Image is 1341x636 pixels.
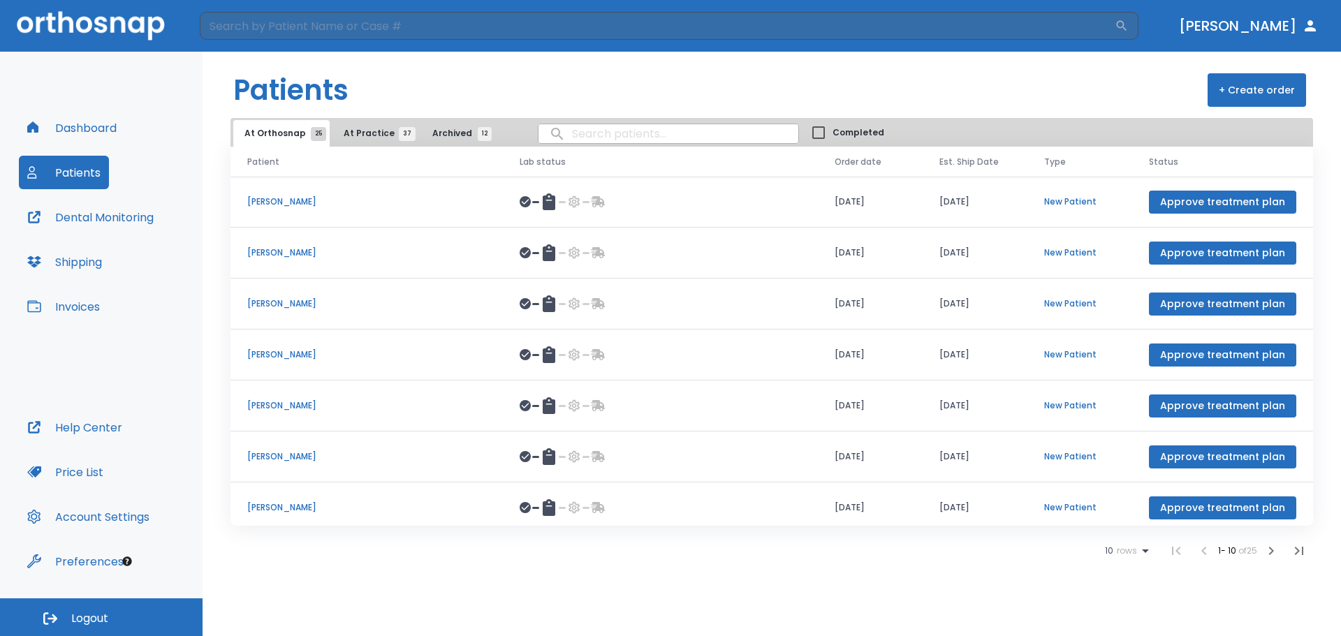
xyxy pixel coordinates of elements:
[818,482,923,533] td: [DATE]
[1149,242,1296,265] button: Approve treatment plan
[247,156,279,168] span: Patient
[233,120,499,147] div: tabs
[1105,546,1113,556] span: 10
[247,195,486,208] p: [PERSON_NAME]
[432,127,485,140] span: Archived
[121,555,133,568] div: Tooltip anchor
[247,348,486,361] p: [PERSON_NAME]
[244,127,318,140] span: At Orthosnap
[19,290,108,323] button: Invoices
[19,200,162,234] button: Dental Monitoring
[19,455,112,489] button: Price List
[818,330,923,380] td: [DATE]
[1149,343,1296,367] button: Approve treatment plan
[1149,394,1296,417] button: Approve treatment plan
[1208,73,1306,107] button: + Create order
[818,177,923,228] td: [DATE]
[923,380,1027,431] td: [DATE]
[1044,348,1115,361] p: New Patient
[1044,399,1115,412] p: New Patient
[19,500,158,533] button: Account Settings
[17,11,165,40] img: Orthosnap
[923,330,1027,380] td: [DATE]
[1044,195,1115,208] p: New Patient
[520,156,566,168] span: Lab status
[71,611,108,626] span: Logout
[233,69,349,111] h1: Patients
[1149,156,1178,168] span: Status
[19,545,132,578] button: Preferences
[478,127,492,141] span: 12
[1044,297,1115,310] p: New Patient
[247,246,486,259] p: [PERSON_NAME]
[19,411,131,444] button: Help Center
[833,126,884,139] span: Completed
[1149,445,1296,468] button: Approve treatment plan
[923,228,1027,279] td: [DATE]
[835,156,881,168] span: Order date
[200,12,1115,40] input: Search by Patient Name or Case #
[1044,501,1115,514] p: New Patient
[1238,545,1257,556] span: of 25
[939,156,999,168] span: Est. Ship Date
[247,297,486,310] p: [PERSON_NAME]
[247,501,486,514] p: [PERSON_NAME]
[818,380,923,431] td: [DATE]
[818,431,923,482] td: [DATE]
[923,177,1027,228] td: [DATE]
[399,127,416,141] span: 37
[1113,546,1137,556] span: rows
[247,450,486,463] p: [PERSON_NAME]
[818,228,923,279] td: [DATE]
[19,245,110,279] button: Shipping
[1149,191,1296,214] button: Approve treatment plan
[19,156,109,189] button: Patients
[247,399,486,412] p: [PERSON_NAME]
[818,279,923,330] td: [DATE]
[344,127,407,140] span: At Practice
[923,279,1027,330] td: [DATE]
[1149,496,1296,519] button: Approve treatment plan
[923,482,1027,533] td: [DATE]
[923,431,1027,482] td: [DATE]
[19,111,125,145] button: Dashboard
[1173,13,1324,38] button: [PERSON_NAME]
[1044,450,1115,463] p: New Patient
[311,127,326,141] span: 25
[1044,246,1115,259] p: New Patient
[1044,156,1066,168] span: Type
[538,120,798,147] input: search
[1149,293,1296,316] button: Approve treatment plan
[1218,545,1238,556] span: 1 - 10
